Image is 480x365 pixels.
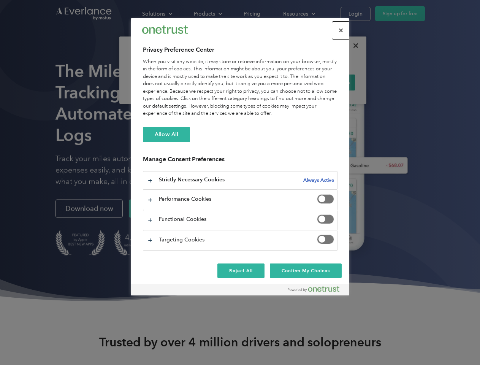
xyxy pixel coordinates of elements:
[333,22,349,39] button: Close
[143,45,337,54] h2: Privacy Preference Center
[143,127,190,142] button: Allow All
[131,18,349,295] div: Privacy Preference Center
[142,25,188,33] img: Everlance
[131,18,349,295] div: Preference center
[288,286,339,292] img: Powered by OneTrust Opens in a new Tab
[142,22,188,37] div: Everlance
[270,263,342,278] button: Confirm My Choices
[143,156,337,167] h3: Manage Consent Preferences
[143,58,337,117] div: When you visit any website, it may store or retrieve information on your browser, mostly in the f...
[288,286,345,295] a: Powered by OneTrust Opens in a new Tab
[217,263,265,278] button: Reject All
